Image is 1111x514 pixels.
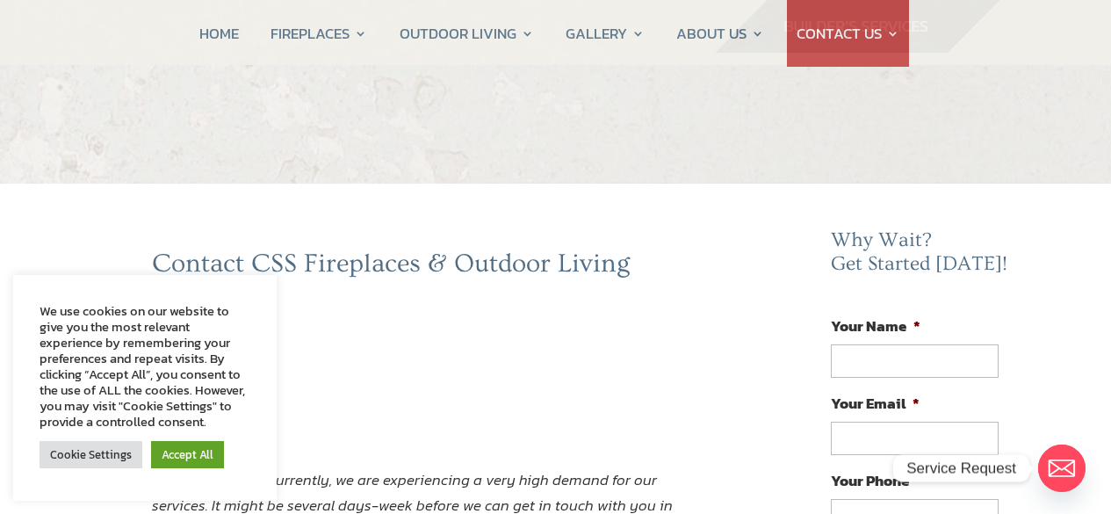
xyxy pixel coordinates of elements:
[40,303,250,430] div: We use cookies on our website to give you the most relevant experience by remembering your prefer...
[1038,445,1086,492] a: Email
[40,441,142,468] a: Cookie Settings
[831,394,920,413] label: Your Email
[831,316,920,336] label: Your Name
[152,248,716,288] h2: Contact CSS Fireplaces & Outdoor Living
[831,228,1012,286] h2: Why Wait? Get Started [DATE]!
[831,471,923,490] label: Your Phone
[151,441,224,468] a: Accept All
